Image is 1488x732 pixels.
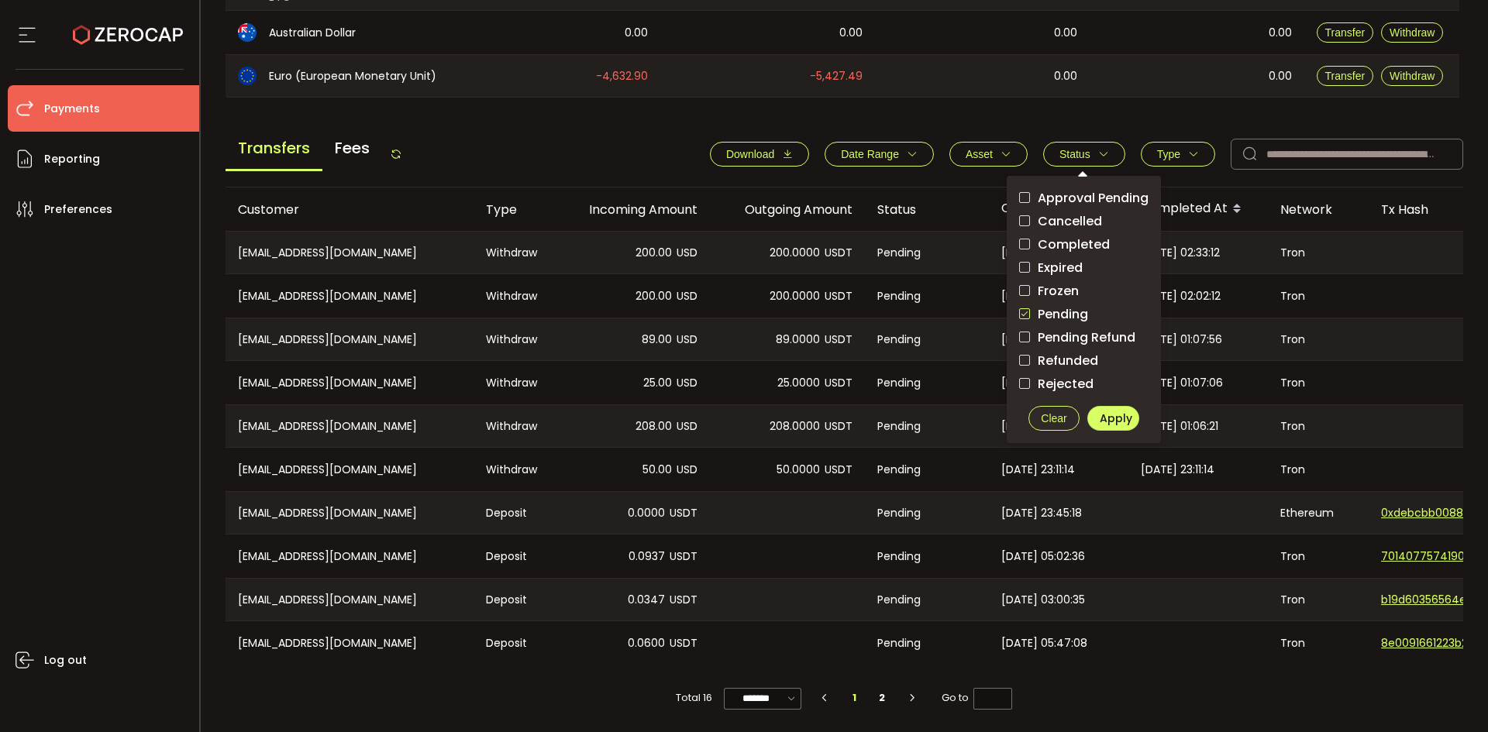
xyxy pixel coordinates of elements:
[642,331,672,349] span: 89.00
[474,579,555,620] div: Deposit
[877,548,921,565] span: Pending
[1054,67,1077,85] span: 0.00
[1001,634,1087,652] span: [DATE] 05:47:08
[1001,461,1075,479] span: [DATE] 23:11:14
[1001,287,1081,305] span: [DATE] 02:02:12
[966,148,993,160] span: Asset
[1268,318,1369,360] div: Tron
[1030,237,1110,252] span: Completed
[635,287,672,305] span: 200.00
[1268,492,1369,534] div: Ethereum
[1317,66,1374,86] button: Transfer
[226,201,474,218] div: Customer
[841,687,869,709] li: 1
[1269,24,1292,42] span: 0.00
[825,331,852,349] span: USDT
[1019,188,1149,393] div: checkbox-group
[810,67,863,85] span: -5,427.49
[1001,418,1079,435] span: [DATE] 01:06:21
[635,418,672,435] span: 208.00
[474,405,555,447] div: Withdraw
[1030,191,1149,205] span: Approval Pending
[1030,307,1088,321] span: Pending
[1043,142,1125,167] button: Status
[226,579,474,620] div: [EMAIL_ADDRESS][DOMAIN_NAME]
[1001,244,1080,262] span: [DATE] 02:33:12
[1410,658,1488,732] iframe: Chat Widget
[628,591,665,609] span: 0.0347
[1030,330,1135,345] span: Pending Refund
[1030,214,1102,229] span: Cancelled
[1030,353,1098,368] span: Refunded
[777,374,820,392] span: 25.0000
[877,591,921,609] span: Pending
[1157,148,1180,160] span: Type
[825,418,852,435] span: USDT
[877,418,921,435] span: Pending
[1269,67,1292,85] span: 0.00
[677,374,697,392] span: USD
[877,634,921,652] span: Pending
[1028,406,1080,431] button: Clear
[868,687,896,709] li: 2
[877,287,921,305] span: Pending
[1141,244,1220,262] span: [DATE] 02:33:12
[474,492,555,534] div: Deposit
[226,232,474,273] div: [EMAIL_ADDRESS][DOMAIN_NAME]
[474,448,555,491] div: Withdraw
[44,198,112,221] span: Preferences
[825,374,852,392] span: USDT
[226,534,474,578] div: [EMAIL_ADDRESS][DOMAIN_NAME]
[1268,621,1369,665] div: Tron
[625,24,648,42] span: 0.00
[841,148,899,160] span: Date Range
[877,461,921,479] span: Pending
[710,142,809,167] button: Download
[226,492,474,534] div: [EMAIL_ADDRESS][DOMAIN_NAME]
[942,687,1012,709] span: Go to
[1087,406,1139,431] button: Apply
[1001,331,1083,349] span: [DATE] 01:07:56
[770,287,820,305] span: 200.0000
[1100,411,1132,426] span: Apply
[1381,22,1443,43] button: Withdraw
[226,448,474,491] div: [EMAIL_ADDRESS][DOMAIN_NAME]
[474,534,555,578] div: Deposit
[1268,405,1369,447] div: Tron
[677,418,697,435] span: USD
[226,318,474,360] div: [EMAIL_ADDRESS][DOMAIN_NAME]
[226,621,474,665] div: [EMAIL_ADDRESS][DOMAIN_NAME]
[677,331,697,349] span: USD
[1390,70,1435,82] span: Withdraw
[1030,376,1094,391] span: Rejected
[1141,142,1215,167] button: Type
[670,634,697,652] span: USDT
[238,23,257,42] img: aud_portfolio.svg
[44,98,100,120] span: Payments
[322,127,382,169] span: Fees
[670,504,697,522] span: USDT
[1141,418,1218,435] span: [DATE] 01:06:21
[776,331,820,349] span: 89.0000
[1317,22,1374,43] button: Transfer
[877,244,921,262] span: Pending
[1390,26,1435,39] span: Withdraw
[825,244,852,262] span: USDT
[635,244,672,262] span: 200.00
[770,418,820,435] span: 208.0000
[596,67,648,85] span: -4,632.90
[1268,232,1369,273] div: Tron
[877,504,921,522] span: Pending
[1141,287,1221,305] span: [DATE] 02:02:12
[676,687,712,709] span: Total 16
[1268,579,1369,620] div: Tron
[269,68,436,84] span: Euro (European Monetary Unit)
[628,634,665,652] span: 0.0600
[474,274,555,318] div: Withdraw
[1141,374,1223,392] span: [DATE] 01:07:06
[269,25,356,41] span: Australian Dollar
[226,127,322,171] span: Transfers
[474,361,555,404] div: Withdraw
[1059,148,1090,160] span: Status
[474,201,555,218] div: Type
